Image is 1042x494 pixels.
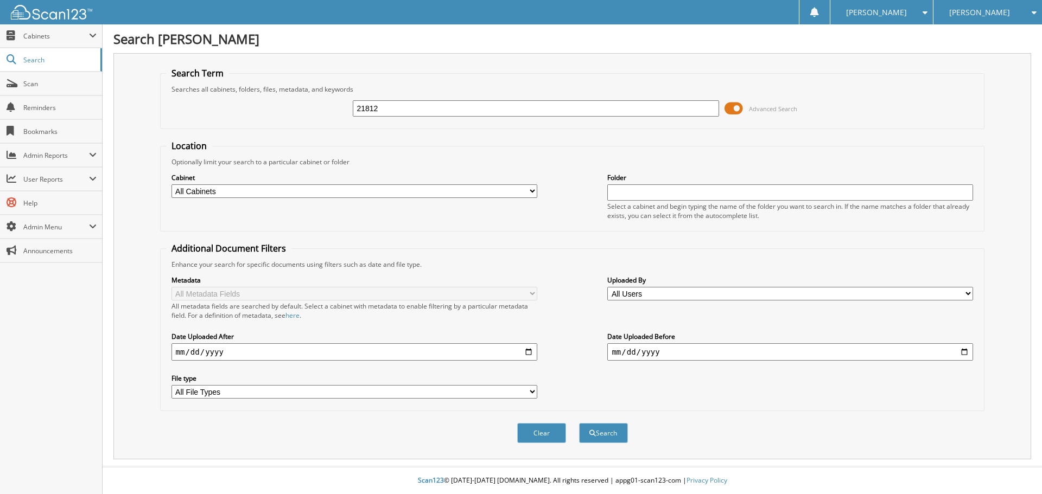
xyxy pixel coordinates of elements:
[171,374,537,383] label: File type
[171,173,537,182] label: Cabinet
[11,5,92,20] img: scan123-logo-white.svg
[988,442,1042,494] iframe: Chat Widget
[113,30,1031,48] h1: Search [PERSON_NAME]
[171,343,537,361] input: start
[103,467,1042,494] div: © [DATE]-[DATE] [DOMAIN_NAME]. All rights reserved | appg01-scan123-com |
[171,275,537,285] label: Metadata
[23,151,89,160] span: Admin Reports
[607,275,973,285] label: Uploaded By
[579,423,628,443] button: Search
[749,105,797,113] span: Advanced Search
[23,175,89,184] span: User Reports
[418,476,444,485] span: Scan123
[166,260,979,269] div: Enhance your search for specific documents using filters such as date and file type.
[846,9,907,16] span: [PERSON_NAME]
[171,332,537,341] label: Date Uploaded After
[23,127,97,136] span: Bookmarks
[166,157,979,166] div: Optionally limit your search to a particular cabinet or folder
[23,79,97,88] span: Scan
[166,140,212,152] legend: Location
[166,85,979,94] div: Searches all cabinets, folders, files, metadata, and keywords
[171,301,537,320] div: All metadata fields are searched by default. Select a cabinet with metadata to enable filtering b...
[23,55,95,65] span: Search
[23,103,97,112] span: Reminders
[23,31,89,41] span: Cabinets
[949,9,1010,16] span: [PERSON_NAME]
[166,67,229,79] legend: Search Term
[23,246,97,255] span: Announcements
[607,173,973,182] label: Folder
[607,343,973,361] input: end
[23,198,97,208] span: Help
[607,202,973,220] div: Select a cabinet and begin typing the name of the folder you want to search in. If the name match...
[285,311,300,320] a: here
[687,476,727,485] a: Privacy Policy
[607,332,973,341] label: Date Uploaded Before
[23,222,89,232] span: Admin Menu
[166,242,291,254] legend: Additional Document Filters
[517,423,566,443] button: Clear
